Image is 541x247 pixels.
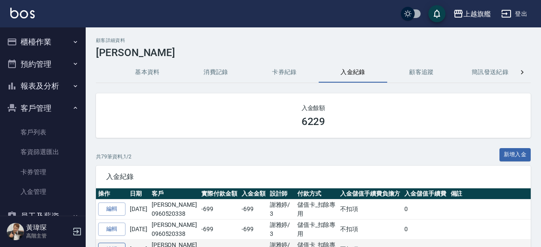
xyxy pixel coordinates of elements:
td: 0 [402,199,448,219]
button: 簡訊發送紀錄 [456,62,524,83]
button: 客戶管理 [3,97,82,119]
a: 客戶列表 [3,122,82,142]
th: 客戶 [149,188,199,199]
h3: [PERSON_NAME] [96,47,531,59]
a: 卡券管理 [3,162,82,182]
h2: 入金餘額 [106,104,520,112]
img: Logo [10,8,35,18]
a: 編輯 [98,202,126,216]
p: 0960520338 [152,229,197,238]
h3: 6229 [302,116,326,128]
button: 卡券紀錄 [250,62,319,83]
td: 不扣項 [338,219,402,239]
td: -699 [239,199,268,219]
a: 入金管理 [3,182,82,202]
th: 付款方式 [295,188,338,199]
button: 報表及分析 [3,75,82,97]
button: 新增入金 [499,148,531,161]
th: 入金儲值手續費 [402,188,448,199]
td: 不扣項 [338,199,402,219]
th: 日期 [128,188,149,199]
button: 櫃檯作業 [3,31,82,53]
button: save [428,5,445,22]
th: 操作 [96,188,128,199]
img: Person [7,223,24,240]
button: 登出 [498,6,531,22]
td: 儲值卡_扣除專用 [295,199,338,219]
p: 高階主管 [26,232,70,240]
td: -699 [199,219,239,239]
button: 顧客追蹤 [387,62,456,83]
th: 入金金額 [239,188,268,199]
td: -699 [239,219,268,239]
h5: 黃瑋琛 [26,223,70,232]
td: [PERSON_NAME] [149,219,199,239]
td: 謝雅婷 / 3 [268,219,295,239]
td: [DATE] [128,219,149,239]
button: 員工及薪資 [3,205,82,227]
th: 入金儲值手續費負擔方 [338,188,402,199]
button: 預約管理 [3,53,82,75]
button: 入金紀錄 [319,62,387,83]
td: 0 [402,219,448,239]
p: 共 79 筆資料, 1 / 2 [96,153,132,161]
td: [DATE] [128,199,149,219]
a: 客資篩選匯出 [3,142,82,162]
h2: 顧客詳細資料 [96,38,531,43]
th: 設計師 [268,188,295,199]
button: 消費記錄 [182,62,250,83]
td: [PERSON_NAME] [149,199,199,219]
td: 謝雅婷 / 3 [268,199,295,219]
p: 0960520338 [152,209,197,218]
button: 基本資料 [113,62,182,83]
span: 入金紀錄 [106,173,520,181]
td: -699 [199,199,239,219]
a: 編輯 [98,223,126,236]
th: 備註 [448,188,531,199]
td: 儲值卡_扣除專用 [295,219,338,239]
div: 上越旗艦 [463,9,491,19]
th: 實際付款金額 [199,188,239,199]
button: 上越旗艦 [450,5,494,23]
